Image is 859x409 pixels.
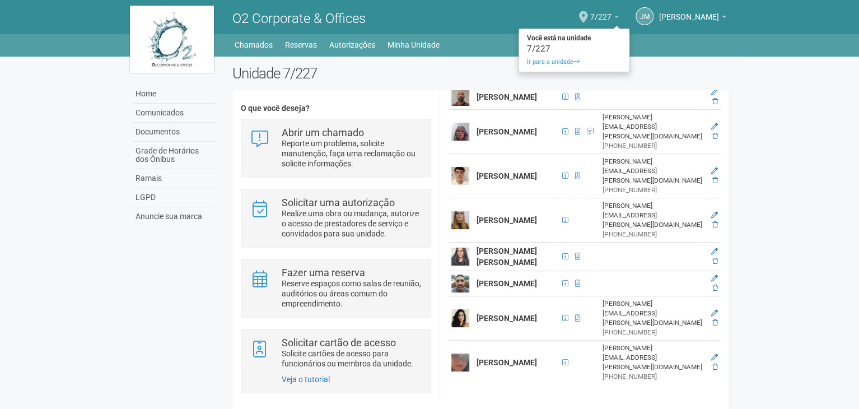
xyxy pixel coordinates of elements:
[659,14,726,23] a: [PERSON_NAME]
[519,45,629,53] div: 7/227
[133,207,216,226] a: Anuncie sua marca
[712,97,718,105] a: Excluir membro
[477,247,537,267] strong: [PERSON_NAME] [PERSON_NAME]
[603,372,703,382] div: [PHONE_NUMBER]
[282,267,365,278] strong: Fazer uma reserva
[477,92,537,101] strong: [PERSON_NAME]
[477,216,537,225] strong: [PERSON_NAME]
[451,248,469,266] img: user.png
[711,248,718,255] a: Editar membro
[133,188,216,207] a: LGPD
[235,37,273,53] a: Chamados
[133,104,216,123] a: Comunicados
[603,299,703,328] div: [PERSON_NAME][EMAIL_ADDRESS][PERSON_NAME][DOMAIN_NAME]
[285,37,317,53] a: Reservas
[712,257,718,265] a: Excluir membro
[477,314,537,323] strong: [PERSON_NAME]
[282,278,422,309] p: Reserve espaços como salas de reunião, auditórios ou áreas comum do empreendimento.
[133,169,216,188] a: Ramais
[711,354,718,361] a: Editar membro
[133,123,216,142] a: Documentos
[603,201,703,230] div: [PERSON_NAME][EMAIL_ADDRESS][PERSON_NAME][DOMAIN_NAME]
[519,31,629,45] strong: Você está na unidade
[388,37,440,53] a: Minha Unidade
[282,208,422,239] p: Realize uma obra ou mudança, autorize o acesso de prestadores de serviço e convidados para sua un...
[712,319,718,327] a: Excluir membro
[477,171,537,180] strong: [PERSON_NAME]
[133,85,216,104] a: Home
[451,275,469,292] img: user.png
[451,123,469,141] img: user.png
[282,375,330,384] a: Veja o tutorial
[282,138,422,169] p: Reporte um problema, solicite manutenção, faça uma reclamação ou solicite informações.
[603,185,703,195] div: [PHONE_NUMBER]
[603,230,703,239] div: [PHONE_NUMBER]
[282,197,395,208] strong: Solicitar uma autorização
[477,127,537,136] strong: [PERSON_NAME]
[329,37,375,53] a: Autorizações
[130,6,214,73] img: logo.jpg
[711,123,718,131] a: Editar membro
[250,198,422,239] a: Solicitar uma autorização Realize uma obra ou mudança, autorize o acesso de prestadores de serviç...
[451,309,469,327] img: user.png
[711,88,718,96] a: Editar membro
[232,11,366,26] span: O2 Corporate & Offices
[250,268,422,309] a: Fazer uma reserva Reserve espaços como salas de reunião, auditórios ou áreas comum do empreendime...
[711,211,718,219] a: Editar membro
[603,113,703,141] div: [PERSON_NAME][EMAIL_ADDRESS][PERSON_NAME][DOMAIN_NAME]
[712,132,718,140] a: Excluir membro
[712,221,718,229] a: Excluir membro
[711,309,718,317] a: Editar membro
[711,167,718,175] a: Editar membro
[451,211,469,229] img: user.png
[250,128,422,169] a: Abrir um chamado Reporte um problema, solicite manutenção, faça uma reclamação ou solicite inform...
[451,167,469,185] img: user.png
[282,127,364,138] strong: Abrir um chamado
[590,14,619,23] a: 7/227
[712,363,718,371] a: Excluir membro
[636,7,653,25] a: JM
[712,176,718,184] a: Excluir membro
[711,275,718,282] a: Editar membro
[519,55,629,69] a: Ir para a unidade
[477,279,537,288] strong: [PERSON_NAME]
[603,141,703,151] div: [PHONE_NUMBER]
[133,142,216,169] a: Grade de Horários dos Ônibus
[590,2,611,21] span: 7/227
[603,328,703,337] div: [PHONE_NUMBER]
[282,337,396,348] strong: Solicitar cartão de acesso
[282,348,422,369] p: Solicite cartões de acesso para funcionários ou membros da unidade.
[712,284,718,292] a: Excluir membro
[659,2,719,21] span: JUACY MENDES DA SILVA
[477,358,537,367] strong: [PERSON_NAME]
[603,157,703,185] div: [PERSON_NAME][EMAIL_ADDRESS][PERSON_NAME][DOMAIN_NAME]
[451,88,469,106] img: user.png
[603,343,703,372] div: [PERSON_NAME][EMAIL_ADDRESS][PERSON_NAME][DOMAIN_NAME]
[250,338,422,369] a: Solicitar cartão de acesso Solicite cartões de acesso para funcionários ou membros da unidade.
[451,354,469,371] img: user.png
[241,104,431,113] h4: O que você deseja?
[232,65,729,82] h2: Unidade 7/227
